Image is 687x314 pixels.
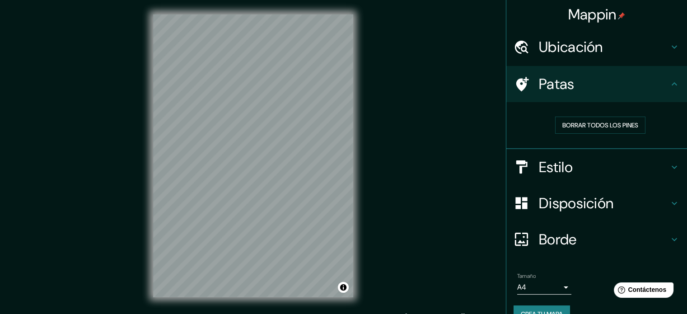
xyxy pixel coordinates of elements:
div: Ubicación [506,29,687,65]
font: Disposición [539,194,613,213]
font: Borde [539,230,577,249]
font: Mappin [568,5,617,24]
img: pin-icon.png [618,12,625,19]
font: Ubicación [539,37,603,56]
button: Activar o desactivar atribución [338,282,349,293]
div: Borde [506,221,687,258]
div: Estilo [506,149,687,185]
iframe: Lanzador de widgets de ayuda [607,279,677,304]
font: A4 [517,282,526,292]
button: Borrar todos los pines [555,117,645,134]
div: A4 [517,280,571,295]
font: Estilo [539,158,573,177]
font: Borrar todos los pines [562,121,638,129]
font: Tamaño [517,272,536,280]
div: Disposición [506,185,687,221]
canvas: Mapa [153,14,353,297]
font: Patas [539,75,575,94]
div: Patas [506,66,687,102]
